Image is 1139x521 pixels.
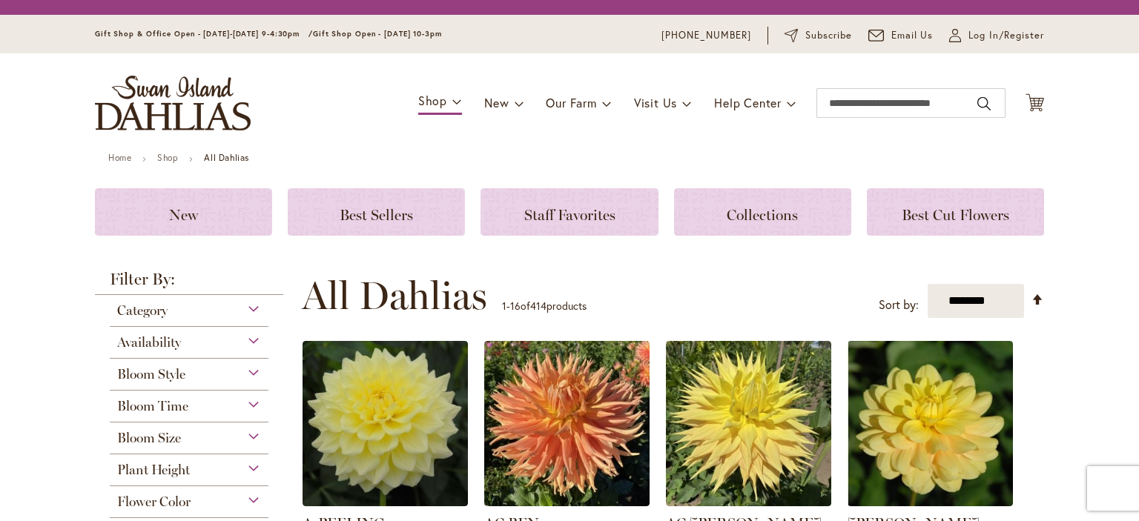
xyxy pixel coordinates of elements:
span: New [169,206,198,224]
strong: All Dahlias [204,152,249,163]
span: 16 [510,299,521,313]
span: Best Cut Flowers [902,206,1009,224]
span: Log In/Register [968,28,1044,43]
a: Best Sellers [288,188,465,236]
span: Email Us [891,28,934,43]
span: Gift Shop Open - [DATE] 10-3pm [313,29,442,39]
a: New [95,188,272,236]
span: 414 [530,299,547,313]
span: Flower Color [117,494,191,510]
span: Our Farm [546,95,596,110]
span: Bloom Time [117,398,188,414]
a: Subscribe [785,28,852,43]
a: Staff Favorites [481,188,658,236]
span: Bloom Size [117,430,181,446]
strong: Filter By: [95,271,283,295]
a: AC BEN [484,495,650,509]
span: New [484,95,509,110]
a: Best Cut Flowers [867,188,1044,236]
img: AHOY MATEY [848,341,1013,506]
span: All Dahlias [302,273,487,318]
a: AHOY MATEY [848,495,1013,509]
a: Email Us [868,28,934,43]
a: store logo [95,76,251,130]
span: Gift Shop & Office Open - [DATE]-[DATE] 9-4:30pm / [95,29,313,39]
img: A-Peeling [303,341,468,506]
span: Collections [727,206,798,224]
a: Log In/Register [949,28,1044,43]
img: AC Jeri [666,341,831,506]
span: Availability [117,334,181,351]
a: Collections [674,188,851,236]
a: A-Peeling [303,495,468,509]
p: - of products [502,294,587,318]
span: Help Center [714,95,782,110]
a: [PHONE_NUMBER] [661,28,751,43]
span: Plant Height [117,462,190,478]
a: AC Jeri [666,495,831,509]
span: Visit Us [634,95,677,110]
span: Shop [418,93,447,108]
a: Shop [157,152,178,163]
img: AC BEN [484,341,650,506]
span: Bloom Style [117,366,185,382]
span: Best Sellers [340,206,413,224]
span: Category [117,302,168,319]
span: 1 [502,299,506,313]
span: Subscribe [805,28,852,43]
label: Sort by: [879,291,919,319]
span: Staff Favorites [524,206,615,224]
a: Home [108,152,131,163]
